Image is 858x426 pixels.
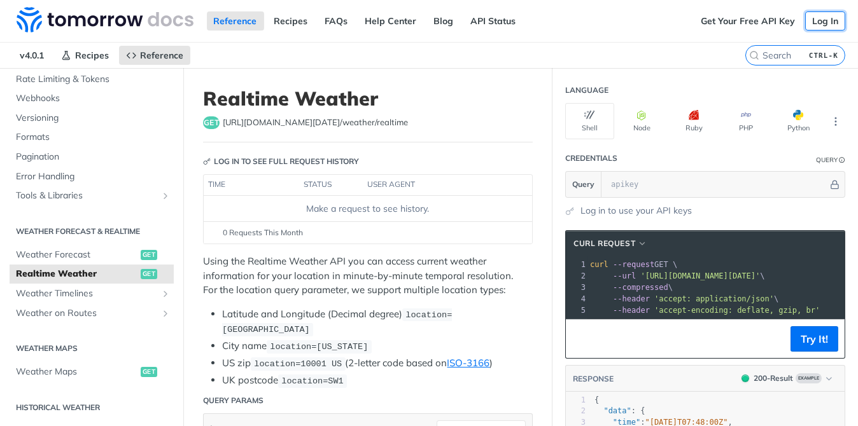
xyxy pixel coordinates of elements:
[572,329,590,348] button: Copy to clipboard
[613,306,650,315] span: --header
[16,151,171,163] span: Pagination
[16,366,137,378] span: Weather Maps
[10,148,174,167] a: Pagination
[694,11,802,31] a: Get Your Free API Key
[722,103,771,139] button: PHP
[203,395,264,406] div: Query Params
[830,116,841,127] svg: More ellipsis
[613,283,668,292] span: --compressed
[203,87,533,110] h1: Realtime Weather
[363,175,507,195] th: user agent
[16,92,171,105] span: Webhooks
[10,284,174,303] a: Weather TimelinesShow subpages for Weather Timelines
[54,46,116,65] a: Recipes
[464,11,523,31] a: API Status
[572,179,594,190] span: Query
[565,85,608,96] div: Language
[566,305,587,316] div: 5
[16,249,137,261] span: Weather Forecast
[839,157,845,163] i: Information
[299,175,363,195] th: status
[10,186,174,205] a: Tools & LibrariesShow subpages for Tools & Libraries
[10,89,174,108] a: Webhooks
[222,339,533,354] li: City name
[16,307,157,320] span: Weather on Routes
[573,238,635,249] span: cURL Request
[447,357,490,369] a: ISO-3166
[10,265,174,284] a: Realtime Weatherget
[160,308,171,319] button: Show subpages for Weather on Routes
[654,294,774,303] span: 'accept: application/json'
[590,283,673,292] span: \
[10,226,174,237] h2: Weather Forecast & realtime
[203,254,533,298] p: Using the Realtime Weather API you can access current weather information for your location in mi...
[590,260,608,269] span: curl
[754,373,793,384] div: 200 - Result
[566,282,587,293] div: 3
[160,289,171,299] button: Show subpages for Weather Timelines
[254,359,342,369] span: location=10001 US
[10,362,174,381] a: Weather Mapsget
[566,395,586,406] div: 1
[281,376,343,386] span: location=SW1
[141,367,157,377] span: get
[141,269,157,279] span: get
[566,270,587,282] div: 2
[10,245,174,265] a: Weather Forecastget
[826,112,845,131] button: More Languages
[318,11,355,31] a: FAQs
[816,155,838,165] div: Query
[358,11,424,31] a: Help Center
[617,103,666,139] button: Node
[566,259,587,270] div: 1
[805,11,845,31] a: Log In
[203,156,359,167] div: Log in to see full request history
[427,11,461,31] a: Blog
[10,109,174,128] a: Versioning
[791,326,838,352] button: Try It!
[16,170,171,183] span: Error Handling
[594,395,599,404] span: {
[565,153,617,164] div: Credentials
[590,294,778,303] span: \
[613,260,654,269] span: --request
[223,116,408,129] span: https://api.tomorrow.io/v4/weather/realtime
[13,46,51,65] span: v4.0.1
[572,373,614,385] button: RESPONSE
[613,271,636,280] span: --url
[267,11,315,31] a: Recipes
[203,158,211,165] svg: Key
[603,406,631,415] span: "data"
[566,293,587,305] div: 4
[222,373,533,388] li: UK postcode
[16,268,137,280] span: Realtime Weather
[223,227,303,238] span: 0 Requests This Month
[160,191,171,201] button: Show subpages for Tools & Libraries
[203,116,220,129] span: get
[17,7,193,32] img: Tomorrow.io Weather API Docs
[10,128,174,147] a: Formats
[735,372,838,385] button: 200200-ResultExample
[10,304,174,323] a: Weather on RoutesShow subpages for Weather on Routes
[613,294,650,303] span: --header
[75,50,109,61] span: Recipes
[828,178,841,191] button: Hide
[590,271,765,280] span: \
[654,306,820,315] span: 'accept-encoding: deflate, gzip, br'
[594,406,645,415] span: : {
[605,172,828,197] input: apikey
[141,250,157,260] span: get
[10,70,174,89] a: Rate Limiting & Tokens
[270,342,368,352] span: location=[US_STATE]
[204,175,299,195] th: time
[140,50,183,61] span: Reference
[774,103,823,139] button: Python
[10,343,174,354] h2: Weather Maps
[565,103,614,139] button: Shell
[10,167,174,186] a: Error Handling
[569,237,652,250] button: cURL Request
[10,402,174,413] h2: Historical Weather
[222,307,533,337] li: Latitude and Longitude (Decimal degree)
[806,49,841,62] kbd: CTRL-K
[222,356,533,371] li: US zip (2-letter code based on )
